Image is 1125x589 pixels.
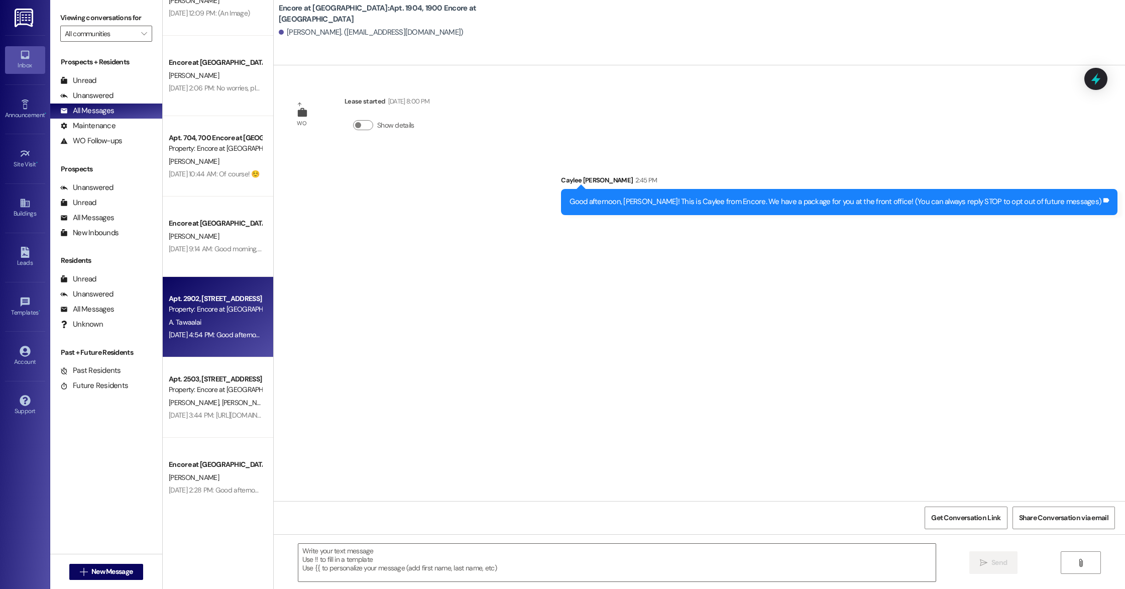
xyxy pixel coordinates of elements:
[931,513,1000,523] span: Get Conversation Link
[169,57,262,68] div: Encore at [GEOGRAPHIC_DATA]
[169,304,262,315] div: Property: Encore at [GEOGRAPHIC_DATA]
[169,83,454,92] div: [DATE] 2:06 PM: No worries, please let me know if you're still insterested. I am happy to resched...
[60,121,116,131] div: Maintenance
[50,57,162,67] div: Prospects + Residents
[60,10,152,26] label: Viewing conversations for
[60,380,128,391] div: Future Residents
[345,96,429,110] div: Lease started
[1013,507,1115,529] button: Share Conversation via email
[386,96,430,107] div: [DATE] 8:00 PM
[65,26,136,42] input: All communities
[36,159,38,166] span: •
[169,459,262,470] div: Encore at [GEOGRAPHIC_DATA]
[570,197,1101,207] div: Good afternoon, [PERSON_NAME]! This is Caylee from Encore. We have a package for you at the front...
[5,145,45,172] a: Site Visit •
[279,27,464,38] div: [PERSON_NAME]. ([EMAIL_ADDRESS][DOMAIN_NAME])
[169,293,262,304] div: Apt. 2902, [STREET_ADDRESS]
[169,9,250,18] div: [DATE] 12:09 PM: (An Image)
[5,293,45,321] a: Templates •
[1019,513,1108,523] span: Share Conversation via email
[141,30,147,38] i: 
[169,169,260,178] div: [DATE] 10:44 AM: Of course! ☺️
[5,194,45,222] a: Buildings
[169,232,219,241] span: [PERSON_NAME]
[169,384,262,395] div: Property: Encore at [GEOGRAPHIC_DATA]
[5,343,45,370] a: Account
[169,143,262,154] div: Property: Encore at [GEOGRAPHIC_DATA]
[5,392,45,419] a: Support
[1077,559,1084,567] i: 
[60,182,114,193] div: Unanswered
[60,75,96,86] div: Unread
[969,551,1018,574] button: Send
[169,398,222,407] span: [PERSON_NAME]
[377,120,414,131] label: Show details
[60,228,119,238] div: New Inbounds
[60,319,103,330] div: Unknown
[60,365,121,376] div: Past Residents
[169,374,262,384] div: Apt. 2503, [STREET_ADDRESS]
[169,133,262,143] div: Apt. 704, 700 Encore at [GEOGRAPHIC_DATA]
[169,218,262,229] div: Encore at [GEOGRAPHIC_DATA]
[169,71,219,80] span: [PERSON_NAME]
[991,557,1007,568] span: Send
[50,255,162,266] div: Residents
[169,330,521,339] div: [DATE] 4:54 PM: Good afternoon, your updated lease with your new move in date has been sent to yo...
[60,198,96,208] div: Unread
[980,559,987,567] i: 
[169,318,201,327] span: A. Tawaalai
[633,175,657,185] div: 2:45 PM
[39,308,40,315] span: •
[297,118,306,129] div: WO
[169,157,219,166] span: [PERSON_NAME]
[60,289,114,300] div: Unanswered
[50,164,162,174] div: Prospects
[5,244,45,271] a: Leads
[60,106,114,116] div: All Messages
[60,274,96,284] div: Unread
[221,398,272,407] span: [PERSON_NAME]
[15,9,35,27] img: ResiDesk Logo
[60,136,122,146] div: WO Follow-ups
[169,411,455,420] div: [DATE] 3:44 PM: [URL][DOMAIN_NAME] (You can always reply STOP to opt out of future messages)
[80,568,87,576] i: 
[169,485,1041,495] div: [DATE] 2:28 PM: Good afternoon, Loi! This is Caylee with Encore. I am reaching out to see if you ...
[561,175,1117,189] div: Caylee [PERSON_NAME]
[69,564,144,580] button: New Message
[279,3,480,25] b: Encore at [GEOGRAPHIC_DATA]: Apt. 1904, 1900 Encore at [GEOGRAPHIC_DATA]
[60,213,114,223] div: All Messages
[5,46,45,73] a: Inbox
[50,347,162,358] div: Past + Future Residents
[60,90,114,101] div: Unanswered
[60,304,114,315] div: All Messages
[91,566,133,577] span: New Message
[925,507,1007,529] button: Get Conversation Link
[45,110,46,117] span: •
[169,473,219,482] span: [PERSON_NAME]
